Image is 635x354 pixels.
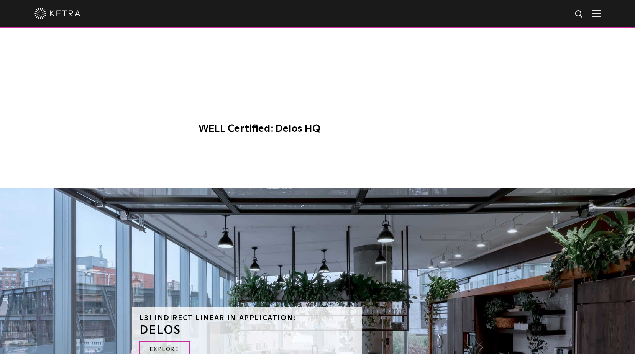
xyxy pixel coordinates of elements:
img: search icon [574,10,584,19]
h3: DELOS [139,324,354,336]
img: ketra-logo-2019-white [34,8,80,19]
img: Hamburger%20Nav.svg [592,10,601,17]
h6: L3I Indirect Linear in Application: [139,315,354,321]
